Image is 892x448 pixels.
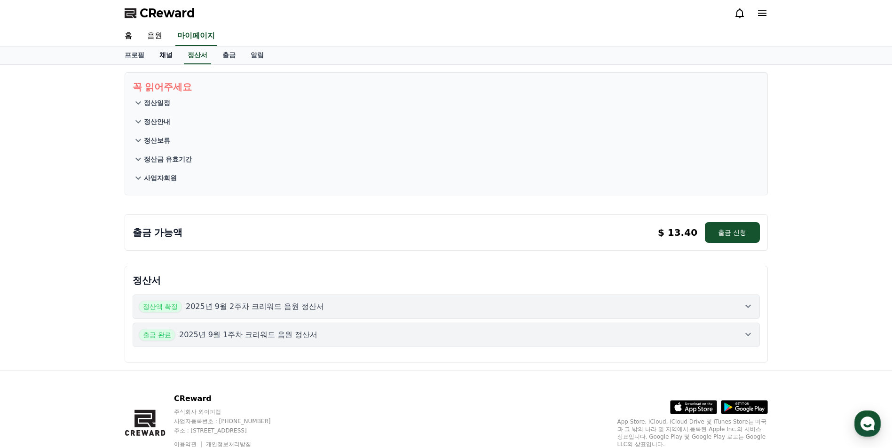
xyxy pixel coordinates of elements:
[174,441,204,448] a: 이용약관
[186,301,324,312] p: 2025년 9월 2주차 크리워드 음원 정산서
[184,46,211,64] a: 정산서
[658,226,697,239] p: $ 13.40
[133,226,183,239] p: 출금 가능액
[617,418,768,448] p: App Store, iCloud, iCloud Drive 및 iTunes Store는 미국과 그 밖의 나라 및 지역에서 등록된 Apple Inc.의 서비스 상표입니다. Goo...
[206,441,251,448] a: 개인정보처리방침
[144,117,170,126] p: 정산안내
[117,26,140,46] a: 홈
[30,312,35,319] span: 홈
[144,173,177,183] p: 사업자회원
[133,150,760,169] button: 정산금 유효기간
[133,294,760,319] button: 정산액 확정 2025년 9월 2주차 크리워드 음원 정산서
[174,408,289,416] p: 주식회사 와이피랩
[144,154,192,164] p: 정산금 유효기간
[117,46,152,64] a: 프로필
[705,222,759,243] button: 출금 신청
[3,298,62,321] a: 홈
[86,312,97,320] span: 대화
[139,301,182,313] span: 정산액 확정
[125,6,195,21] a: CReward
[140,26,170,46] a: 음원
[139,329,175,341] span: 출금 완료
[133,80,760,93] p: 꼭 읽어주세요
[121,298,181,321] a: 설정
[152,46,180,64] a: 채널
[133,274,760,287] p: 정산서
[215,46,243,64] a: 출금
[133,131,760,150] button: 정산보류
[62,298,121,321] a: 대화
[144,98,170,108] p: 정산일정
[243,46,271,64] a: 알림
[174,393,289,404] p: CReward
[145,312,157,319] span: 설정
[133,169,760,187] button: 사업자회원
[144,136,170,145] p: 정산보류
[179,329,318,340] p: 2025년 9월 1주차 크리워드 음원 정산서
[133,112,760,131] button: 정산안내
[174,427,289,434] p: 주소 : [STREET_ADDRESS]
[175,26,217,46] a: 마이페이지
[174,417,289,425] p: 사업자등록번호 : [PHONE_NUMBER]
[140,6,195,21] span: CReward
[133,323,760,347] button: 출금 완료 2025년 9월 1주차 크리워드 음원 정산서
[133,93,760,112] button: 정산일정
